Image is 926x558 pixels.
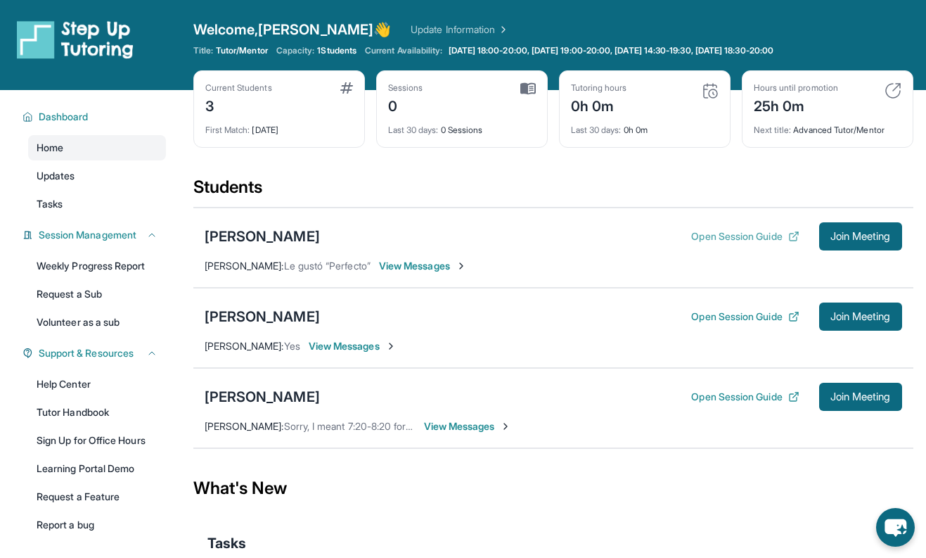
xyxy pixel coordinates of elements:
[702,82,719,99] img: card
[284,260,371,272] span: Le gustó “Perfecto”
[317,45,356,56] span: 1 Students
[28,512,166,538] a: Report a bug
[39,346,134,360] span: Support & Resources
[388,116,536,136] div: 0 Sessions
[388,125,439,135] span: Last 30 days :
[819,383,902,411] button: Join Meeting
[819,303,902,331] button: Join Meeting
[205,307,320,326] div: [PERSON_NAME]
[33,110,157,124] button: Dashboard
[385,341,397,352] img: Chevron-Right
[830,232,891,241] span: Join Meeting
[28,191,166,217] a: Tasks
[205,260,284,272] span: [PERSON_NAME] :
[424,419,512,433] span: View Messages
[449,45,773,56] span: [DATE] 18:00-20:00, [DATE] 19:00-20:00, [DATE] 14:30-19:30, [DATE] 18:30-20:00
[309,339,397,353] span: View Messages
[207,533,246,553] span: Tasks
[28,135,166,160] a: Home
[28,281,166,307] a: Request a Sub
[819,222,902,251] button: Join Meeting
[754,125,792,135] span: Next title :
[276,45,315,56] span: Capacity:
[365,45,442,56] span: Current Availability:
[28,456,166,481] a: Learning Portal Demo
[691,229,799,243] button: Open Session Guide
[830,312,891,321] span: Join Meeting
[284,420,452,432] span: Sorry, I meant 7:20-8:20 for Tuesdays
[495,23,509,37] img: Chevron Right
[691,310,799,324] button: Open Session Guide
[456,260,467,272] img: Chevron-Right
[28,428,166,453] a: Sign Up for Office Hours
[37,197,63,211] span: Tasks
[388,82,423,94] div: Sessions
[39,228,136,242] span: Session Management
[284,340,300,352] span: Yes
[216,45,268,56] span: Tutor/Mentor
[205,116,353,136] div: [DATE]
[205,227,320,246] div: [PERSON_NAME]
[340,82,353,94] img: card
[691,390,799,404] button: Open Session Guide
[205,387,320,407] div: [PERSON_NAME]
[876,508,915,547] button: chat-button
[205,82,272,94] div: Current Students
[571,125,622,135] span: Last 30 days :
[193,457,913,519] div: What's New
[193,20,392,39] span: Welcome, [PERSON_NAME] 👋
[37,169,75,183] span: Updates
[520,82,536,95] img: card
[571,116,719,136] div: 0h 0m
[885,82,901,99] img: card
[39,110,89,124] span: Dashboard
[830,393,891,401] span: Join Meeting
[754,94,838,116] div: 25h 0m
[193,45,213,56] span: Title:
[754,82,838,94] div: Hours until promotion
[28,253,166,279] a: Weekly Progress Report
[33,228,157,242] button: Session Management
[571,82,627,94] div: Tutoring hours
[379,259,467,273] span: View Messages
[28,484,166,509] a: Request a Feature
[193,176,913,207] div: Students
[411,23,509,37] a: Update Information
[28,372,166,397] a: Help Center
[28,310,166,335] a: Volunteer as a sub
[571,94,627,116] div: 0h 0m
[205,420,284,432] span: [PERSON_NAME] :
[500,421,511,432] img: Chevron-Right
[754,116,901,136] div: Advanced Tutor/Mentor
[446,45,776,56] a: [DATE] 18:00-20:00, [DATE] 19:00-20:00, [DATE] 14:30-19:30, [DATE] 18:30-20:00
[205,94,272,116] div: 3
[33,346,157,360] button: Support & Resources
[205,340,284,352] span: [PERSON_NAME] :
[388,94,423,116] div: 0
[17,20,134,59] img: logo
[28,163,166,189] a: Updates
[37,141,63,155] span: Home
[28,400,166,425] a: Tutor Handbook
[205,125,250,135] span: First Match :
